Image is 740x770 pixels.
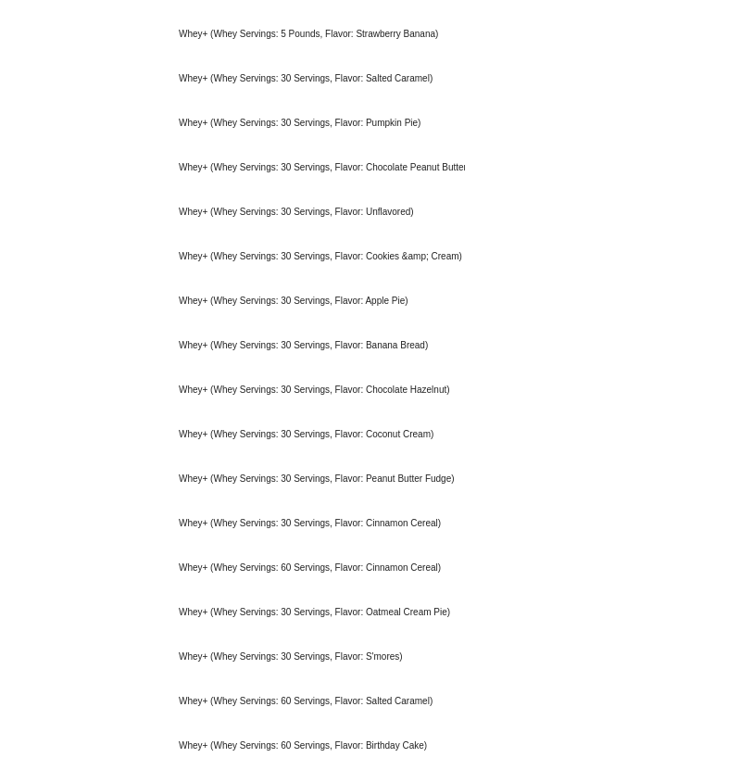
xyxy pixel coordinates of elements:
[164,101,465,145] div: Whey+ (Whey Servings: 30 Servings, Flavor: Pumpkin Pie)
[164,323,465,368] div: Whey+ (Whey Servings: 30 Servings, Flavor: Banana Bread)
[164,190,465,234] div: Whey+ (Whey Servings: 30 Servings, Flavor: Unflavored)
[164,368,465,412] div: Whey+ (Whey Servings: 30 Servings, Flavor: Chocolate Hazelnut)
[164,724,465,768] div: Whey+ (Whey Servings: 60 Servings, Flavor: Birthday Cake)
[164,145,465,190] div: Whey+ (Whey Servings: 30 Servings, Flavor: Chocolate Peanut Butter)
[164,590,465,635] div: Whey+ (Whey Servings: 30 Servings, Flavor: Oatmeal Cream Pie)
[164,635,465,679] div: Whey+ (Whey Servings: 30 Servings, Flavor: S'mores)
[164,457,465,501] div: Whey+ (Whey Servings: 30 Servings, Flavor: Peanut Butter Fudge)
[164,546,465,590] div: Whey+ (Whey Servings: 60 Servings, Flavor: Cinnamon Cereal)
[164,234,465,279] div: Whey+ (Whey Servings: 30 Servings, Flavor: Cookies &amp; Cream)
[164,57,465,101] div: Whey+ (Whey Servings: 30 Servings, Flavor: Salted Caramel)
[164,412,465,457] div: Whey+ (Whey Servings: 30 Servings, Flavor: Coconut Cream)
[164,501,465,546] div: Whey+ (Whey Servings: 30 Servings, Flavor: Cinnamon Cereal)
[164,279,465,323] div: Whey+ (Whey Servings: 30 Servings, Flavor: Apple Pie)
[164,12,465,57] div: Whey+ (Whey Servings: 5 Pounds, Flavor: Strawberry Banana)
[164,679,465,724] div: Whey+ (Whey Servings: 60 Servings, Flavor: Salted Caramel)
